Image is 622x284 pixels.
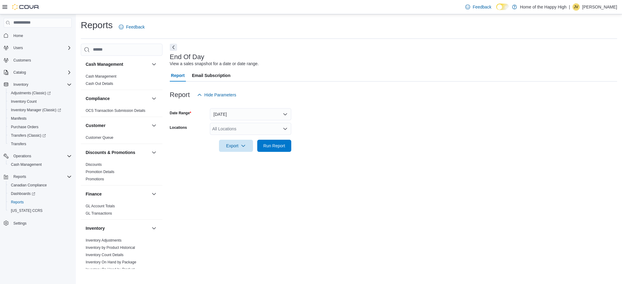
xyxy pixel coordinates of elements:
span: Dashboards [11,191,35,196]
a: Home [11,32,26,39]
span: Inventory Count [9,98,72,105]
a: Customers [11,57,33,64]
span: Inventory Adjustments [86,238,121,243]
a: Promotions [86,177,104,181]
span: Users [13,45,23,50]
span: Run Report [263,143,285,149]
span: Reports [11,200,24,205]
span: Inventory Manager (Classic) [9,106,72,114]
h1: Reports [81,19,113,31]
span: Manifests [9,115,72,122]
button: Run Report [257,140,291,152]
p: Home of the Happy High [520,3,566,11]
span: JV [574,3,578,11]
button: Users [11,44,25,52]
button: [US_STATE] CCRS [6,206,74,215]
button: Customer [150,122,158,129]
button: [DATE] [210,108,291,120]
button: Reports [11,173,29,180]
span: Catalog [11,69,72,76]
span: Manifests [11,116,26,121]
button: Discounts & Promotions [150,149,158,156]
a: Cash Management [9,161,44,168]
span: Inventory by Product Historical [86,245,135,250]
a: Adjustments (Classic) [6,89,74,97]
a: Inventory Count [9,98,39,105]
span: Inventory Manager (Classic) [11,108,61,112]
span: Reports [11,173,72,180]
span: Reports [13,174,26,179]
button: Inventory [1,80,74,89]
button: Catalog [1,68,74,77]
span: Hide Parameters [204,92,236,98]
span: Feedback [126,24,145,30]
a: Manifests [9,115,29,122]
span: Export [223,140,249,152]
button: Customers [1,56,74,65]
div: Customer [81,134,162,144]
button: Cash Management [6,160,74,169]
span: GL Account Totals [86,204,115,209]
a: GL Account Totals [86,204,115,208]
span: Users [11,44,72,52]
a: Settings [11,220,29,227]
span: Report [171,69,185,82]
a: Inventory On Hand by Package [86,260,136,264]
span: Customer Queue [86,135,113,140]
div: Discounts & Promotions [81,161,162,185]
button: Compliance [150,95,158,102]
a: Transfers (Classic) [9,132,48,139]
button: Inventory [11,81,31,88]
span: Inventory Count Details [86,252,124,257]
div: Jennifer Verney [572,3,580,11]
span: Purchase Orders [9,123,72,131]
span: Settings [13,221,26,226]
a: Dashboards [9,190,38,197]
span: Promotions [86,177,104,182]
a: Transfers [9,140,29,148]
a: Canadian Compliance [9,182,49,189]
h3: Discounts & Promotions [86,149,135,155]
a: Purchase Orders [9,123,41,131]
button: Inventory [150,225,158,232]
button: Operations [1,152,74,160]
span: Customers [11,56,72,64]
span: Promotion Details [86,169,114,174]
button: Cash Management [86,61,149,67]
button: Users [1,44,74,52]
button: Hide Parameters [195,89,239,101]
h3: End Of Day [170,53,204,61]
button: Export [219,140,253,152]
button: Finance [150,190,158,198]
span: Adjustments (Classic) [11,91,51,95]
span: Inventory [11,81,72,88]
span: Transfers [11,142,26,146]
button: Canadian Compliance [6,181,74,189]
button: Customer [86,122,149,129]
span: Dashboards [9,190,72,197]
h3: Finance [86,191,102,197]
span: Transfers (Classic) [9,132,72,139]
div: Compliance [81,107,162,117]
span: Inventory [13,82,28,87]
a: GL Transactions [86,211,112,216]
button: Inventory Count [6,97,74,106]
a: Inventory Manager (Classic) [6,106,74,114]
button: Manifests [6,114,74,123]
span: Feedback [473,4,491,10]
span: Discounts [86,162,102,167]
a: Reports [9,199,26,206]
button: Open list of options [283,126,288,131]
span: Home [13,33,23,38]
span: Adjustments (Classic) [9,89,72,97]
label: Date Range [170,111,191,115]
span: Inventory Count [11,99,37,104]
h3: Customer [86,122,105,129]
a: Cash Out Details [86,82,113,86]
span: GL Transactions [86,211,112,216]
button: Finance [86,191,149,197]
span: Cash Management [11,162,42,167]
span: Cash Management [86,74,116,79]
h3: Inventory [86,225,105,231]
